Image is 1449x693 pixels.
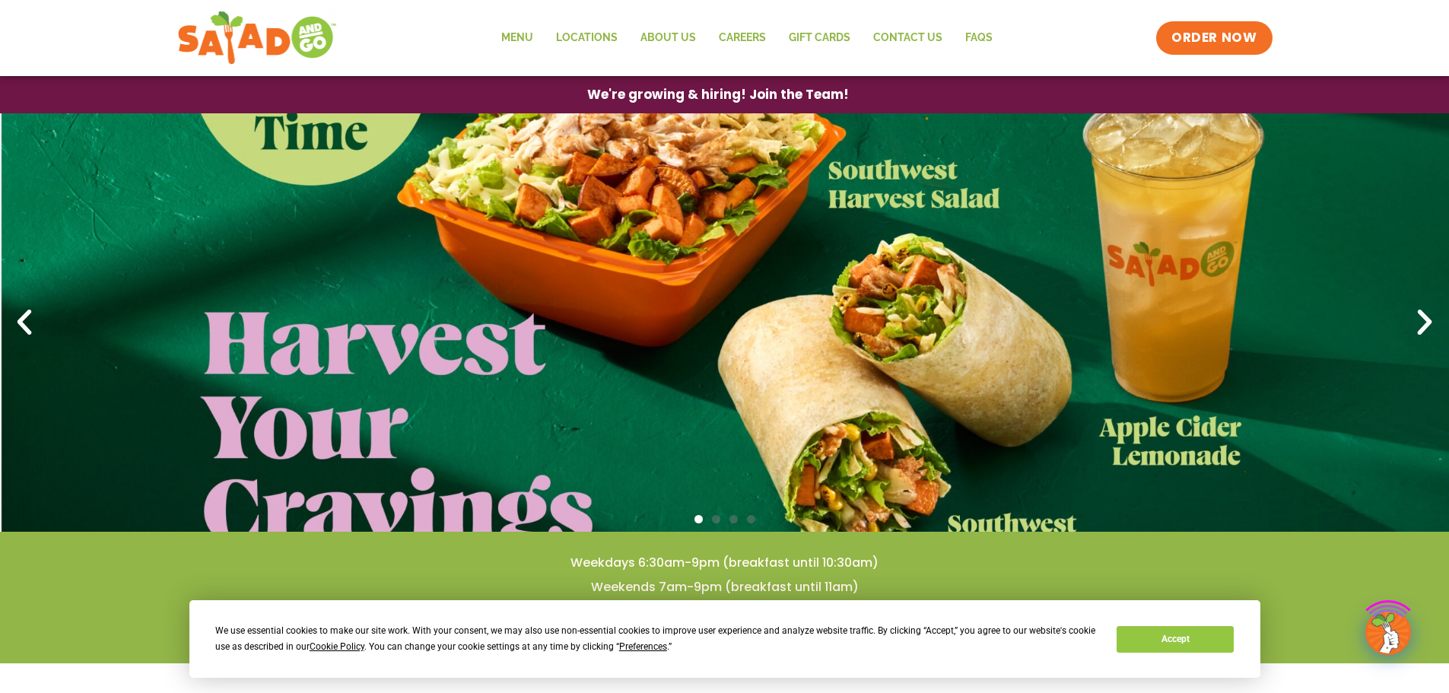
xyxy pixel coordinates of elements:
[712,515,720,523] span: Go to slide 2
[747,515,755,523] span: Go to slide 4
[177,8,338,68] img: new-SAG-logo-768×292
[1408,306,1441,339] div: Next slide
[862,21,954,56] a: Contact Us
[1117,626,1234,653] button: Accept
[694,515,703,523] span: Go to slide 1
[587,88,849,101] span: We're growing & hiring! Join the Team!
[490,21,545,56] a: Menu
[30,579,1419,596] h4: Weekends 7am-9pm (breakfast until 11am)
[619,641,667,652] span: Preferences
[777,21,862,56] a: GIFT CARDS
[310,641,364,652] span: Cookie Policy
[707,21,777,56] a: Careers
[545,21,629,56] a: Locations
[215,623,1098,655] div: We use essential cookies to make our site work. With your consent, we may also use non-essential ...
[1156,21,1272,55] a: ORDER NOW
[490,21,1004,56] nav: Menu
[729,515,738,523] span: Go to slide 3
[1171,29,1257,47] span: ORDER NOW
[189,600,1260,678] div: Cookie Consent Prompt
[954,21,1004,56] a: FAQs
[8,306,41,339] div: Previous slide
[629,21,707,56] a: About Us
[30,555,1419,571] h4: Weekdays 6:30am-9pm (breakfast until 10:30am)
[564,77,872,113] a: We're growing & hiring! Join the Team!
